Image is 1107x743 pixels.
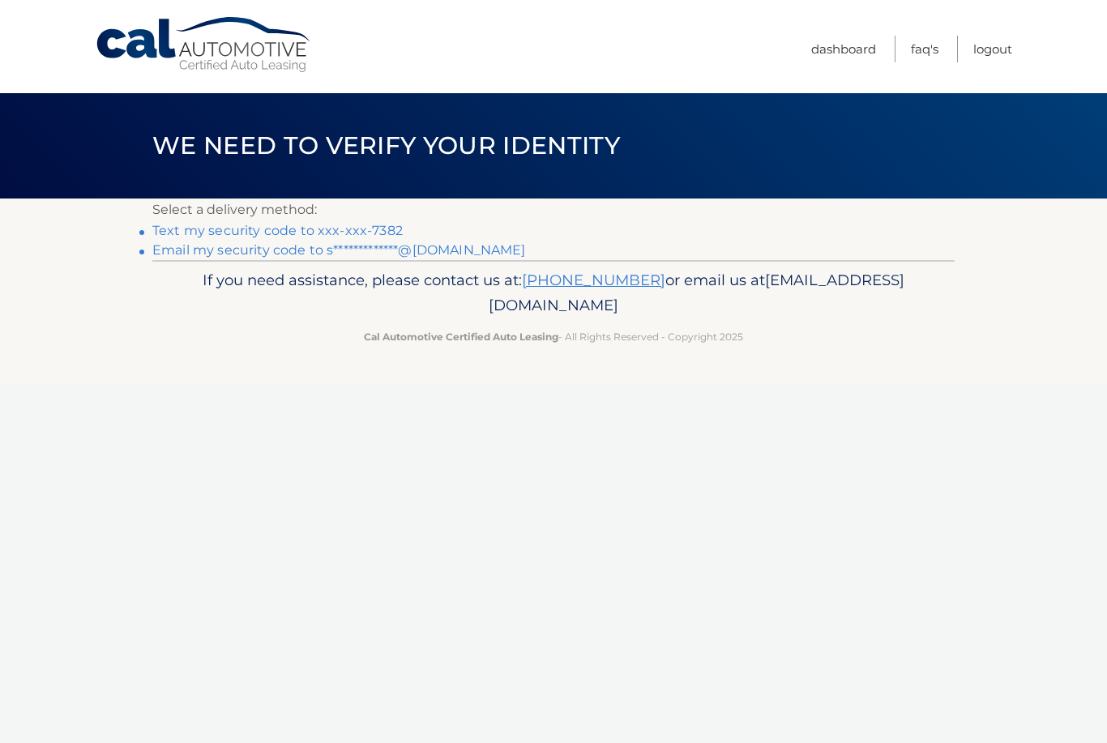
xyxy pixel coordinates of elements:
[95,16,314,74] a: Cal Automotive
[152,130,620,160] span: We need to verify your identity
[163,267,944,319] p: If you need assistance, please contact us at: or email us at
[152,223,403,238] a: Text my security code to xxx-xxx-7382
[163,328,944,345] p: - All Rights Reserved - Copyright 2025
[973,36,1012,62] a: Logout
[152,199,955,221] p: Select a delivery method:
[364,331,558,343] strong: Cal Automotive Certified Auto Leasing
[911,36,938,62] a: FAQ's
[522,271,665,289] a: [PHONE_NUMBER]
[811,36,876,62] a: Dashboard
